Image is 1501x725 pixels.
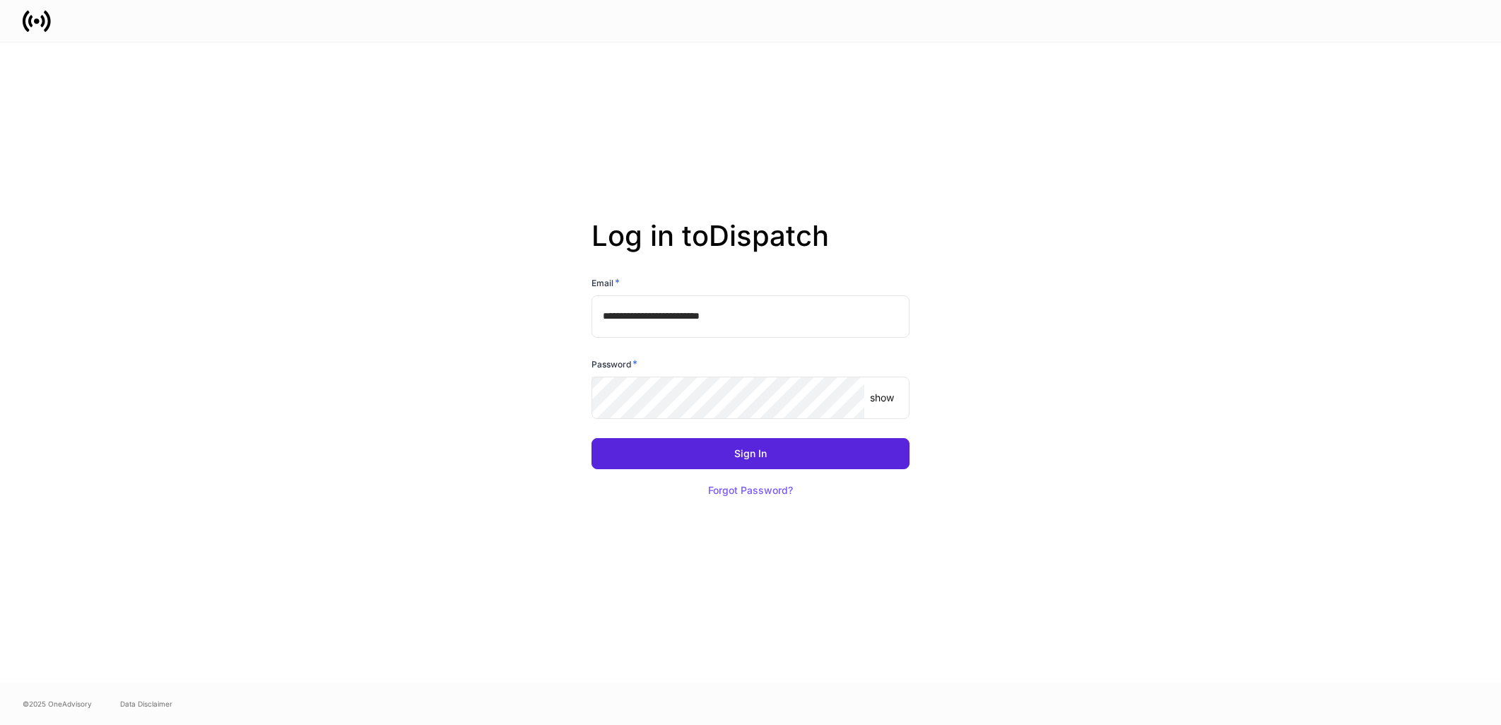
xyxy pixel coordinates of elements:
h2: Log in to Dispatch [591,219,910,276]
p: show [870,391,894,405]
button: Forgot Password? [690,475,811,506]
div: Sign In [734,449,767,459]
h6: Email [591,276,620,290]
div: Forgot Password? [708,485,793,495]
h6: Password [591,357,637,371]
span: © 2025 OneAdvisory [23,698,92,709]
button: Sign In [591,438,910,469]
a: Data Disclaimer [120,698,172,709]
